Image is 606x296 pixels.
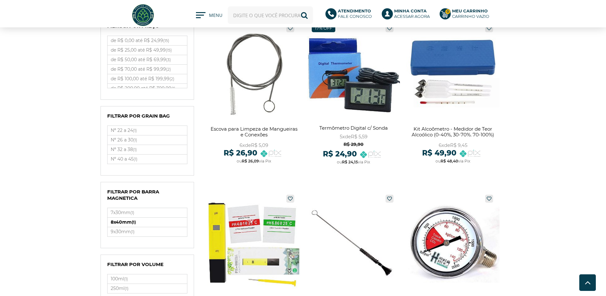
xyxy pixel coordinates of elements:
[452,14,489,19] div: Carrinho Vazio
[133,128,137,133] small: (1)
[325,8,375,22] a: AtendimentoFale conosco
[131,3,155,27] img: Hopfen Haus BrewShop
[163,38,169,43] small: (15)
[108,218,187,227] label: 8x40mm
[108,284,187,293] label: 250ml
[108,145,187,154] label: Nº 32 a 38
[108,218,187,227] a: 8x40mm(1)
[166,48,172,53] small: (15)
[107,261,187,271] h4: Filtrar por Volume
[394,8,427,13] b: Minha Conta
[132,220,136,225] small: (1)
[108,135,187,145] a: Nº 26 a 30(1)
[108,65,187,74] a: de R$ 70,00 até R$ 99,99(2)
[108,208,187,217] label: 7x30mm
[124,277,128,281] small: (1)
[338,8,372,19] p: Fale conosco
[166,67,171,72] small: (2)
[452,8,488,13] b: Meu Carrinho
[307,21,400,169] a: Termômetro Digital c/ Sonda
[107,189,187,205] h4: Filtrar por Barra Magnetica
[171,86,175,91] small: (1)
[166,57,171,62] small: (3)
[108,46,187,55] a: de R$ 25,00 até R$ 49,99(15)
[108,284,187,293] a: 250ml(1)
[107,23,187,32] h4: Filtrar por Preço
[108,65,187,74] label: de R$ 70,00 até R$ 99,99
[133,138,137,142] small: (1)
[108,74,187,83] label: de R$ 100,00 até R$ 199,99
[108,208,187,217] a: 7x30mm(1)
[134,157,137,162] small: (1)
[445,9,450,14] strong: 0
[296,6,313,24] button: Buscar
[108,126,187,135] a: Nº 22 a 24(1)
[125,286,129,291] small: (1)
[108,227,187,236] label: 9x30mm
[108,55,187,64] a: de R$ 50,00 até R$ 69,99(3)
[108,55,187,64] label: de R$ 50,00 até R$ 69,99
[394,8,430,19] p: Acessar agora
[338,8,371,13] b: Atendimento
[108,84,187,93] a: de R$ 200,00 até R$ 399,99(1)
[108,36,187,45] label: de R$ 0,00 até R$ 24,99
[108,84,187,93] label: de R$ 200,00 até R$ 399,99
[108,145,187,154] a: Nº 32 a 38(1)
[130,210,134,215] small: (1)
[108,227,187,236] a: 9x30mm(1)
[170,76,174,81] small: (2)
[107,113,187,122] h4: Filtrar por Grain Bag
[382,8,433,22] a: Minha ContaAcessar agora
[133,147,137,152] small: (1)
[108,274,187,284] label: 100ml
[196,12,221,18] button: MENU
[108,36,187,45] a: de R$ 0,00 até R$ 24,99(15)
[207,21,301,169] a: Escova para Limpeza de Mangueiras e Conexões
[228,6,313,24] input: Digite o que você procura
[406,21,499,169] a: Kit Alcoômetro - Medidor de Teor Alcoólico (0-40%, 30-70%. 70-100%)
[209,12,221,22] span: MENU
[108,274,187,284] a: 100ml(1)
[131,229,135,234] small: (1)
[108,155,187,164] a: Nº 40 a 45(1)
[108,46,187,55] label: de R$ 25,00 até R$ 49,99
[108,74,187,83] a: de R$ 100,00 até R$ 199,99(2)
[108,135,187,145] label: Nº 26 a 30
[108,126,187,135] label: Nº 22 a 24
[108,155,187,164] label: Nº 40 a 45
